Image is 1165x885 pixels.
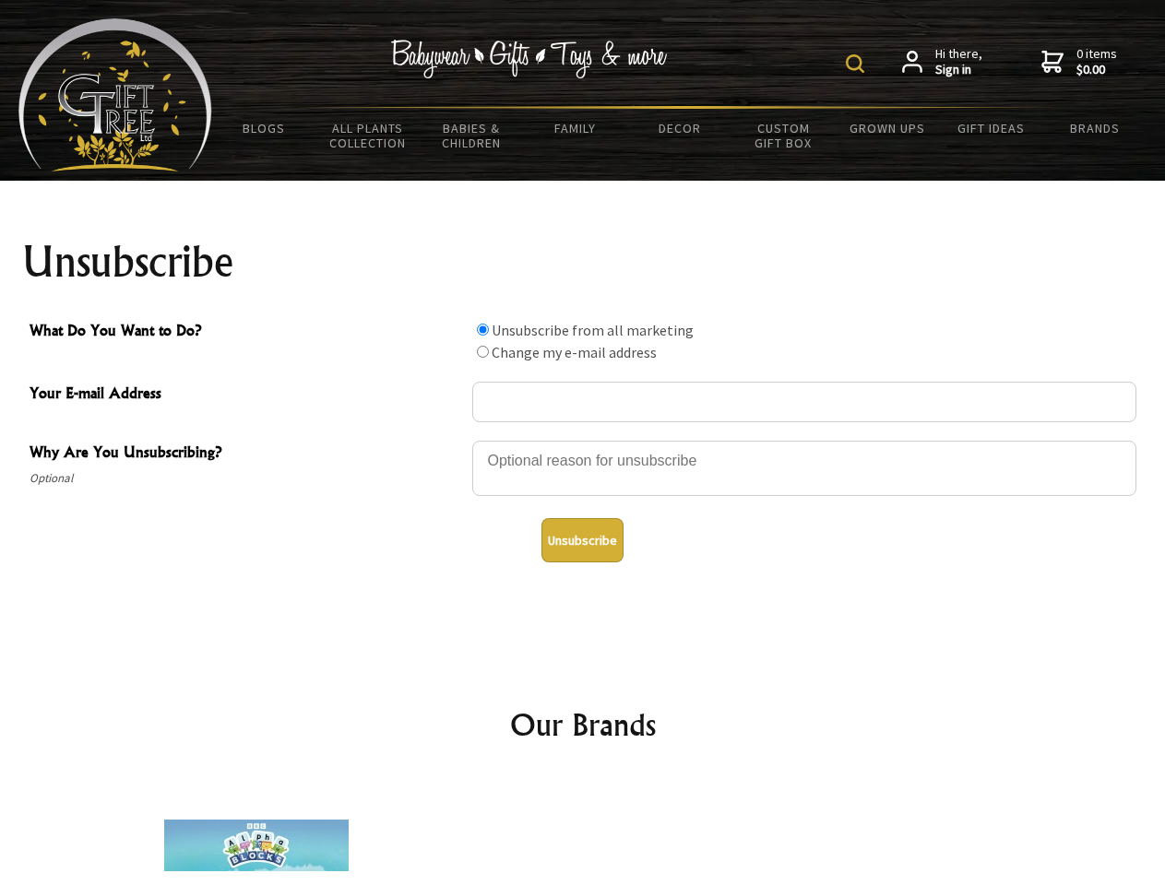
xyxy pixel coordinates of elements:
[22,240,1144,284] h1: Unsubscribe
[492,343,657,361] label: Change my e-mail address
[1041,46,1117,78] a: 0 items$0.00
[30,467,463,490] span: Optional
[18,18,212,171] img: Babyware - Gifts - Toys and more...
[477,324,489,336] input: What Do You Want to Do?
[492,321,694,339] label: Unsubscribe from all marketing
[835,109,939,147] a: Grown Ups
[935,62,982,78] strong: Sign in
[30,382,463,408] span: Your E-mail Address
[212,109,316,147] a: BLOGS
[37,702,1129,747] h2: Our Brands
[1076,45,1117,78] span: 0 items
[420,109,524,162] a: Babies & Children
[541,518,624,562] button: Unsubscribe
[30,319,463,346] span: What Do You Want to Do?
[939,109,1043,147] a: Gift Ideas
[472,441,1136,496] textarea: Why Are You Unsubscribing?
[30,441,463,467] span: Why Are You Unsubscribing?
[1043,109,1147,147] a: Brands
[627,109,731,147] a: Decor
[902,46,982,78] a: Hi there,Sign in
[846,54,864,73] img: product search
[477,346,489,358] input: What Do You Want to Do?
[316,109,421,162] a: All Plants Collection
[1076,62,1117,78] strong: $0.00
[935,46,982,78] span: Hi there,
[472,382,1136,422] input: Your E-mail Address
[524,109,628,147] a: Family
[731,109,836,162] a: Custom Gift Box
[391,40,668,78] img: Babywear - Gifts - Toys & more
